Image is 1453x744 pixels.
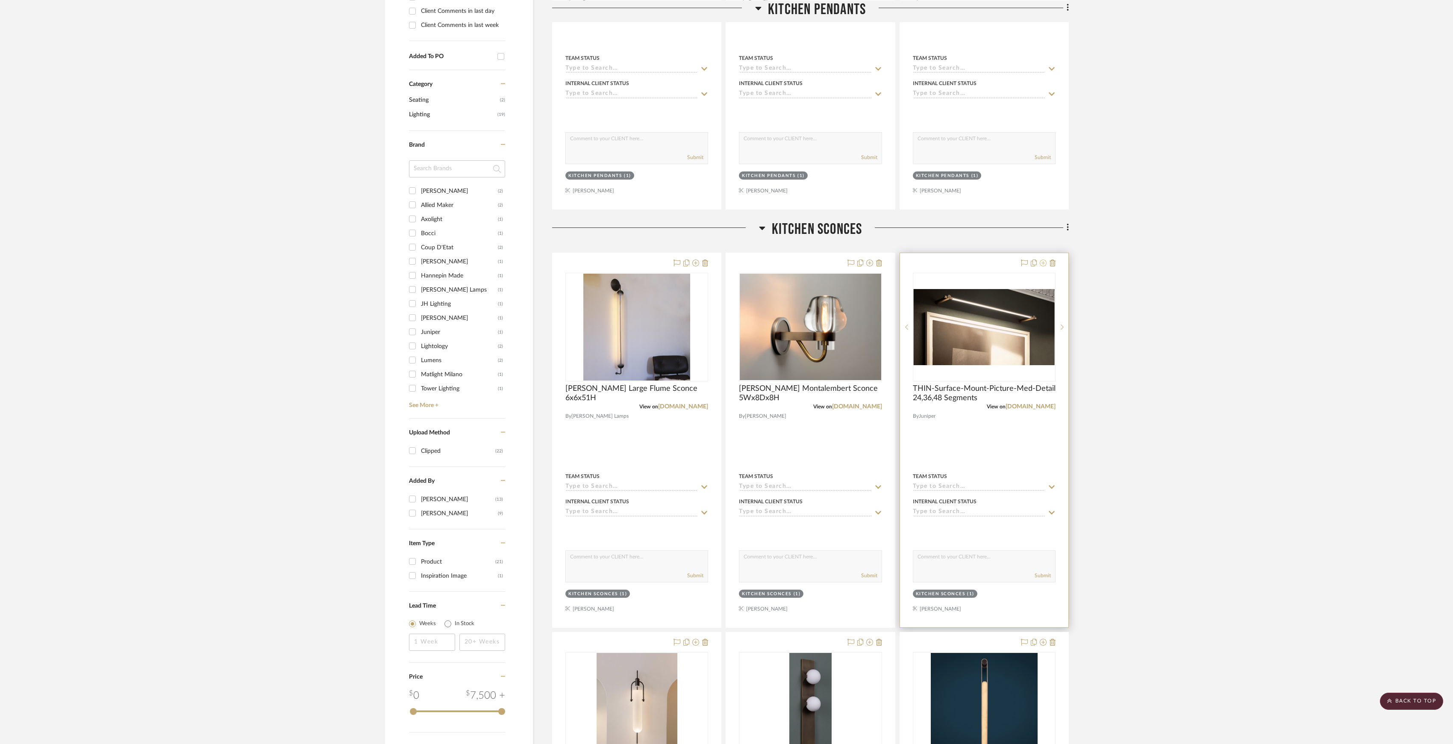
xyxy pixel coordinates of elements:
[916,591,965,597] div: Kitchen Sconces
[913,65,1045,73] input: Type to Search…
[498,507,503,520] div: (9)
[913,90,1045,98] input: Type to Search…
[913,412,919,420] span: By
[421,227,498,240] div: Bocci
[455,620,474,628] label: In Stock
[498,311,503,325] div: (1)
[421,507,498,520] div: [PERSON_NAME]
[565,384,708,403] span: [PERSON_NAME] Large Flume Sconce 6x6x51H
[739,65,871,73] input: Type to Search…
[571,412,629,420] span: [PERSON_NAME] Lamps
[497,108,505,121] span: (19)
[913,80,977,87] div: Internal Client Status
[409,540,435,546] span: Item Type
[916,173,969,179] div: Kitchen Pendants
[639,404,658,409] span: View on
[421,213,498,226] div: Axolight
[913,273,1055,381] div: 0
[498,184,503,198] div: (2)
[861,154,877,161] button: Submit
[1380,693,1443,710] scroll-to-top-button: BACK TO TOP
[498,368,503,381] div: (1)
[739,412,745,420] span: By
[565,54,600,62] div: Team Status
[565,498,629,505] div: Internal Client Status
[421,311,498,325] div: [PERSON_NAME]
[421,241,498,254] div: Coup D'Etat
[987,404,1006,409] span: View on
[739,483,871,491] input: Type to Search…
[967,591,974,597] div: (1)
[495,555,503,569] div: (21)
[624,173,631,179] div: (1)
[498,297,503,311] div: (1)
[772,220,862,239] span: Kitchen Sconces
[498,382,503,396] div: (1)
[498,213,503,226] div: (1)
[407,396,505,409] a: See More +
[739,273,881,381] div: 0
[913,483,1045,491] input: Type to Search…
[500,93,505,107] span: (2)
[421,325,498,339] div: Juniper
[421,255,498,269] div: [PERSON_NAME]
[1006,404,1056,410] a: [DOMAIN_NAME]
[466,688,505,703] div: 7,500 +
[409,603,436,609] span: Lead Time
[740,274,881,380] img: Jonathan Browning Montalembert Sconce 5Wx8Dx8H
[1035,572,1051,579] button: Submit
[419,620,436,628] label: Weeks
[739,498,803,505] div: Internal Client Status
[687,154,703,161] button: Submit
[409,81,432,88] span: Category
[409,634,455,651] input: 1 Week
[409,430,450,436] span: Upload Method
[565,80,629,87] div: Internal Client Status
[565,90,698,98] input: Type to Search…
[421,4,503,18] div: Client Comments in last day
[421,18,503,32] div: Client Comments in last week
[421,493,495,506] div: [PERSON_NAME]
[739,508,871,517] input: Type to Search…
[421,569,498,583] div: Inspiration Image
[495,493,503,506] div: (13)
[421,269,498,283] div: Hannepin Made
[919,412,935,420] span: Juniper
[742,173,795,179] div: Kitchen Pendants
[565,65,698,73] input: Type to Search…
[409,93,498,107] span: Seating
[409,53,493,60] div: Added To PO
[1035,154,1051,161] button: Submit
[409,478,435,484] span: Added By
[687,572,703,579] button: Submit
[913,498,977,505] div: Internal Client Status
[498,241,503,254] div: (2)
[913,508,1045,517] input: Type to Search…
[409,142,425,148] span: Brand
[832,404,882,410] a: [DOMAIN_NAME]
[421,283,498,297] div: [PERSON_NAME] Lamps
[568,591,618,597] div: Kitchen Sconces
[565,508,698,517] input: Type to Search…
[742,591,791,597] div: Kitchen Sconces
[409,107,495,122] span: Lighting
[566,273,708,381] div: 0
[739,90,871,98] input: Type to Search…
[409,160,505,177] input: Search Brands
[421,354,498,367] div: Lumens
[498,354,503,367] div: (2)
[421,444,495,458] div: Clipped
[459,634,506,651] input: 20+ Weeks
[914,289,1055,365] img: THIN-Surface-Mount-Picture-Med-Detail 24,36,48 Segments
[620,591,627,597] div: (1)
[498,227,503,240] div: (1)
[565,412,571,420] span: By
[971,173,979,179] div: (1)
[421,297,498,311] div: JH Lighting
[739,472,773,480] div: Team Status
[421,340,498,353] div: Lightology
[739,54,773,62] div: Team Status
[421,184,498,198] div: [PERSON_NAME]
[498,569,503,583] div: (1)
[498,198,503,212] div: (2)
